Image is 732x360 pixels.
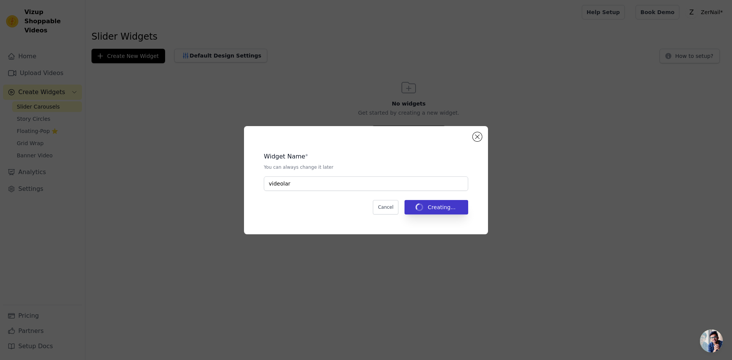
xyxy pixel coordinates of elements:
[700,330,723,352] div: Açık sohbet
[264,164,468,170] p: You can always change it later
[373,200,398,214] button: Cancel
[405,200,468,214] button: Creating...
[473,132,482,141] button: Close modal
[264,152,305,161] legend: Widget Name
